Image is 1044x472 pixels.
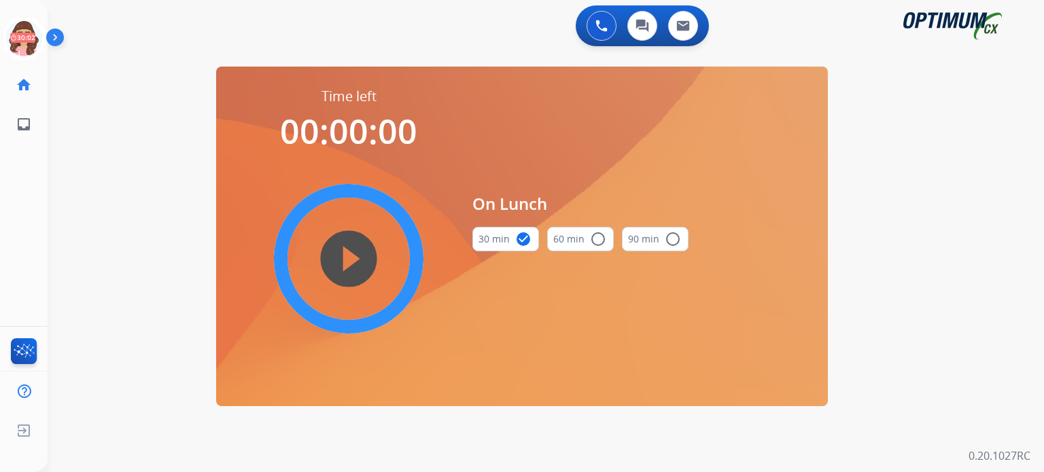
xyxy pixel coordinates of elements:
button: 60 min [547,227,614,251]
span: Time left [321,87,377,106]
span: 00:00:00 [280,108,417,154]
mat-icon: radio_button_unchecked [590,231,606,247]
p: 0.20.1027RC [969,448,1030,464]
mat-icon: radio_button_unchecked [665,231,681,247]
mat-icon: home [16,77,32,93]
mat-icon: play_circle_filled [341,251,357,267]
mat-icon: inbox [16,116,32,132]
button: 90 min [622,227,689,251]
mat-icon: check_circle [515,231,532,247]
button: 30 min [472,227,539,251]
span: On Lunch [472,192,689,216]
